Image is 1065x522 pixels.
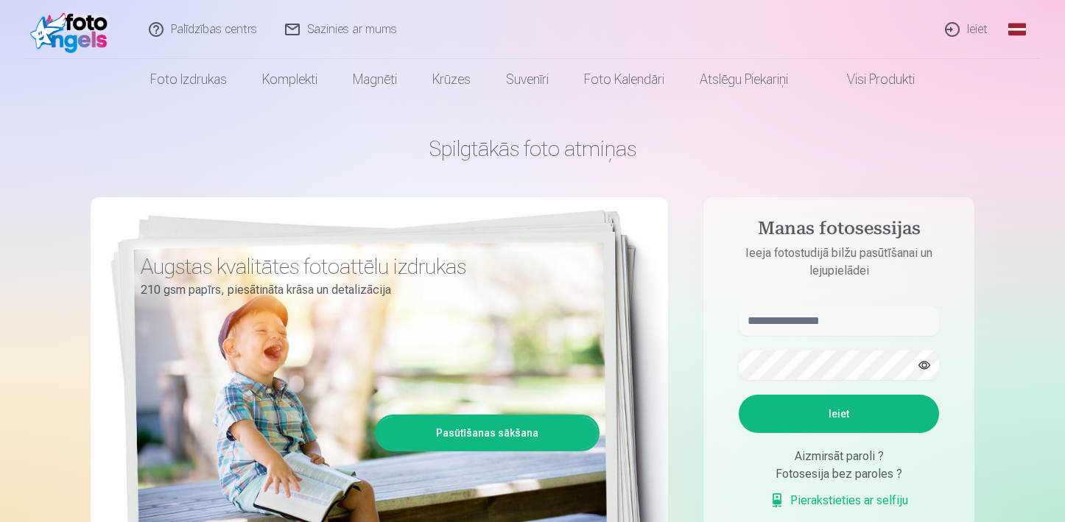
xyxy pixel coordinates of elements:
a: Foto kalendāri [566,59,682,100]
img: /fa1 [30,6,115,53]
button: Ieiet [739,395,939,433]
div: Aizmirsāt paroli ? [739,448,939,465]
p: 210 gsm papīrs, piesātināta krāsa un detalizācija [141,280,588,300]
a: Komplekti [245,59,335,100]
a: Foto izdrukas [133,59,245,100]
a: Krūzes [415,59,488,100]
div: Fotosesija bez paroles ? [739,465,939,483]
a: Pasūtīšanas sākšana [377,417,597,449]
a: Visi produkti [806,59,932,100]
h1: Spilgtākās foto atmiņas [91,135,974,162]
p: Ieeja fotostudijā bilžu pasūtīšanai un lejupielādei [724,244,954,280]
a: Suvenīri [488,59,566,100]
a: Atslēgu piekariņi [682,59,806,100]
a: Pierakstieties ar selfiju [770,492,908,509]
a: Magnēti [335,59,415,100]
h4: Manas fotosessijas [724,218,954,244]
h3: Augstas kvalitātes fotoattēlu izdrukas [141,253,588,280]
